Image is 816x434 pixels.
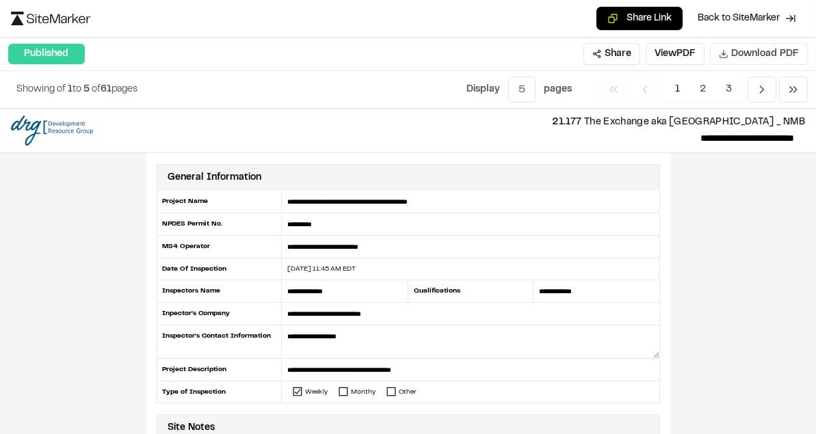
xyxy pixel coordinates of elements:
div: Inspector's Contact Information [157,325,282,359]
span: Back to SiteMarker [698,12,780,25]
div: General Information [168,170,262,185]
span: 21.177 [553,118,582,126]
span: 1 [665,77,690,103]
nav: Navigation [599,77,808,103]
div: Published [8,44,85,64]
div: Inpector's Company [157,303,282,325]
div: MS4 Operator [157,236,282,258]
span: 61 [101,85,111,94]
div: Date Of Inspection [157,258,282,280]
p: The Exchange aka [GEOGRAPHIC_DATA] _ NMB [104,115,805,130]
button: ViewPDF [646,43,705,65]
img: file [11,116,93,146]
p: to of pages [16,82,137,97]
span: 1 [68,85,73,94]
div: Project Description [157,359,282,381]
div: Project Name [157,191,282,213]
span: 3 [715,77,742,103]
p: page s [544,82,572,97]
div: NPDES Permit No. [157,213,282,236]
span: 2 [689,77,716,103]
button: 5 [508,77,536,103]
div: Monthy [351,387,376,397]
div: Type of Inspection [157,381,282,403]
div: Qualifications [408,280,534,303]
span: Showing of [16,85,68,94]
div: Inspectors Name [157,280,282,303]
div: [DATE] 11:45 AM EDT [282,264,659,274]
p: Display [466,82,500,97]
span: Download PDF [731,46,799,62]
button: Copy share link [596,6,683,31]
img: logo-black-rebrand.svg [11,12,90,25]
div: Other [399,387,417,397]
span: 5 [83,85,90,94]
button: Share [583,43,640,65]
button: Download PDF [710,43,808,65]
div: Weekly [305,387,328,397]
a: Back to SiteMarker [689,5,805,31]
